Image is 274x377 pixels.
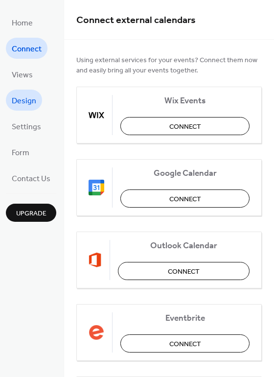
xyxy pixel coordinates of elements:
[118,241,250,251] span: Outlook Calendar
[12,119,41,135] span: Settings
[6,116,47,137] a: Settings
[76,11,196,30] span: Connect external calendars
[16,209,46,219] span: Upgrade
[12,145,29,161] span: Form
[6,141,35,163] a: Form
[12,171,50,187] span: Contact Us
[120,96,250,106] span: Wix Events
[6,167,56,188] a: Contact Us
[120,168,250,179] span: Google Calendar
[120,117,250,135] button: Connect
[12,94,36,109] span: Design
[118,262,250,280] button: Connect
[76,55,262,76] span: Using external services for your events? Connect them now and easily bring all your events together.
[12,16,33,31] span: Home
[6,90,42,111] a: Design
[6,204,56,222] button: Upgrade
[6,38,47,59] a: Connect
[120,313,250,324] span: Eventbrite
[169,339,201,350] span: Connect
[12,42,42,57] span: Connect
[89,107,104,123] img: wix
[12,68,33,83] span: Views
[120,189,250,208] button: Connect
[169,194,201,205] span: Connect
[169,122,201,132] span: Connect
[120,334,250,353] button: Connect
[89,325,104,340] img: eventbrite
[6,64,39,85] a: Views
[168,267,200,277] span: Connect
[6,12,39,33] a: Home
[89,180,104,195] img: google
[89,252,102,268] img: outlook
